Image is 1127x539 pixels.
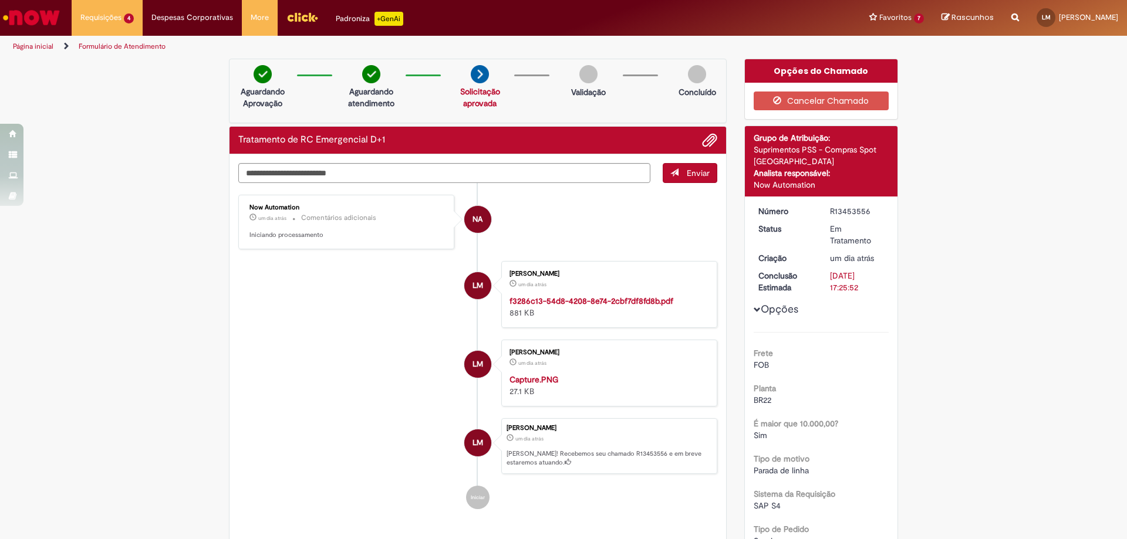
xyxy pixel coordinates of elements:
[688,65,706,83] img: img-circle-grey.png
[238,418,717,474] li: Lucas Zscharnock Martini
[679,86,716,98] p: Concluído
[754,348,773,358] b: Frete
[124,13,134,23] span: 4
[830,270,885,293] div: [DATE] 17:25:52
[473,429,483,457] span: LM
[830,253,874,263] span: um dia atrás
[951,12,994,23] span: Rascunhos
[251,12,269,23] span: More
[254,65,272,83] img: check-circle-green.png
[336,12,403,26] div: Padroniza
[9,36,743,57] ul: Trilhas de página
[507,425,711,432] div: [PERSON_NAME]
[754,465,809,476] span: Parada de linha
[750,223,822,235] dt: Status
[473,205,482,233] span: NA
[754,383,776,394] b: Planta
[238,183,717,521] ul: Histórico de tíquete
[258,215,286,222] time: 27/08/2025 17:42:32
[942,12,994,23] a: Rascunhos
[515,435,544,442] span: um dia atrás
[518,360,546,367] span: um dia atrás
[509,349,705,356] div: [PERSON_NAME]
[745,59,898,83] div: Opções do Chamado
[754,132,889,144] div: Grupo de Atribuição:
[754,453,809,464] b: Tipo de motivo
[374,12,403,26] p: +GenAi
[754,167,889,179] div: Analista responsável:
[258,215,286,222] span: um dia atrás
[249,204,445,211] div: Now Automation
[1042,13,1051,21] span: LM
[754,489,835,499] b: Sistema da Requisição
[663,163,717,183] button: Enviar
[301,213,376,223] small: Comentários adicionais
[509,296,673,306] a: f3286c13-54d8-4208-8e74-2cbf7df8fd8b.pdf
[151,12,233,23] span: Despesas Corporativas
[473,350,483,378] span: LM
[471,65,489,83] img: arrow-next.png
[754,430,767,440] span: Sim
[464,206,491,233] div: Now Automation
[1059,12,1118,22] span: [PERSON_NAME]
[518,281,546,288] span: um dia atrás
[687,168,710,178] span: Enviar
[702,133,717,148] button: Adicionar anexos
[460,86,500,109] a: Solicitação aprovada
[830,205,885,217] div: R13453556
[238,163,650,183] textarea: Digite sua mensagem aqui...
[249,230,445,240] p: Iniciando processamento
[830,252,885,264] div: 27/08/2025 16:25:49
[754,500,781,511] span: SAP S4
[750,270,822,293] dt: Conclusão Estimada
[286,8,318,26] img: click_logo_yellow_360x200.png
[830,253,874,263] time: 27/08/2025 16:25:49
[80,12,122,23] span: Requisições
[464,272,491,299] div: Lucas Zscharnock Martini
[234,86,291,109] p: Aguardando Aprovação
[362,65,380,83] img: check-circle-green.png
[343,86,400,109] p: Aguardando atendimento
[830,223,885,246] div: Em Tratamento
[579,65,598,83] img: img-circle-grey.png
[750,205,822,217] dt: Número
[13,42,53,51] a: Página inicial
[79,42,166,51] a: Formulário de Atendimento
[750,252,822,264] dt: Criação
[1,6,62,29] img: ServiceNow
[509,270,705,277] div: [PERSON_NAME]
[571,86,606,98] p: Validação
[509,374,558,385] a: Capture.PNG
[754,360,769,370] span: FOB
[518,360,546,367] time: 27/08/2025 16:25:28
[914,13,924,23] span: 7
[509,374,705,397] div: 27.1 KB
[754,418,838,429] b: É maior que 10.000,00?
[754,179,889,191] div: Now Automation
[754,144,889,167] div: Suprimentos PSS - Compras Spot [GEOGRAPHIC_DATA]
[464,429,491,456] div: Lucas Zscharnock Martini
[879,12,912,23] span: Favoritos
[507,449,711,467] p: [PERSON_NAME]! Recebemos seu chamado R13453556 e em breve estaremos atuando.
[473,272,483,300] span: LM
[509,295,705,318] div: 881 KB
[238,135,385,145] h2: Tratamento de RC Emergencial D+1 Histórico de tíquete
[518,281,546,288] time: 27/08/2025 16:25:45
[515,435,544,442] time: 27/08/2025 16:25:49
[754,395,771,405] span: BR22
[464,351,491,378] div: Lucas Zscharnock Martini
[754,91,889,110] button: Cancelar Chamado
[754,524,809,534] b: Tipo de Pedido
